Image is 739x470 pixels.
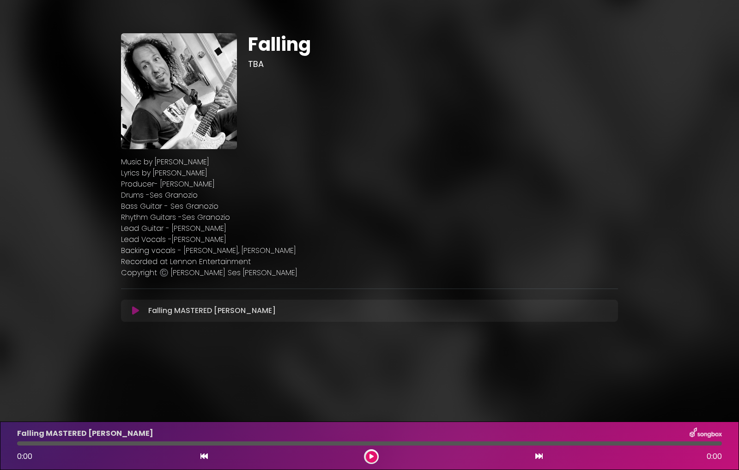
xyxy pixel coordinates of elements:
p: Backing vocals - [PERSON_NAME], [PERSON_NAME] [121,245,618,256]
p: Copyright ©️ [PERSON_NAME] Ses [PERSON_NAME] [121,267,618,278]
h1: Falling [248,33,618,55]
h3: TBA [248,59,618,69]
p: Lyrics by [PERSON_NAME] [121,168,618,179]
p: Rhythm Guitars -Ses Granozio [121,212,618,223]
p: Music by [PERSON_NAME] [121,157,618,168]
p: Recorded at Lennon Entertainment [121,256,618,267]
p: Falling MASTERED [PERSON_NAME] [148,305,276,316]
p: Drums -Ses Granozio [121,190,618,201]
p: Lead Vocals -[PERSON_NAME] [121,234,618,245]
p: Bass Guitar - Ses Granozio [121,201,618,212]
p: Lead Guitar - [PERSON_NAME] [121,223,618,234]
img: IiPFCuceTQ6ufnYKoYmV [121,33,237,149]
p: Producer- [PERSON_NAME] [121,179,618,190]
